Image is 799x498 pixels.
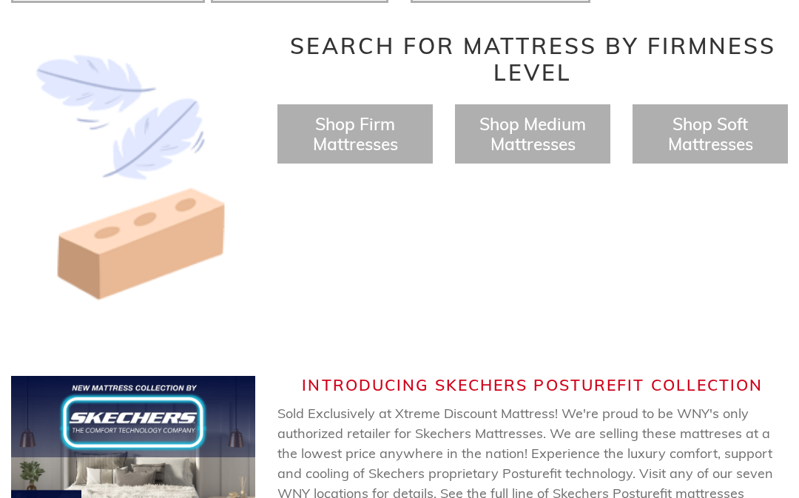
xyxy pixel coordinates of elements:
[668,113,753,155] a: Shop Soft Mattresses
[313,113,398,155] a: Shop Firm Mattresses
[11,33,255,324] img: Image-of-brick- and-feather-representing-firm-and-soft-feel
[479,113,586,155] a: Shop Medium Mattresses
[290,32,776,87] span: Search for Mattress by Firmness Level
[302,375,763,394] span: Introducing Skechers Posturefit Collection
